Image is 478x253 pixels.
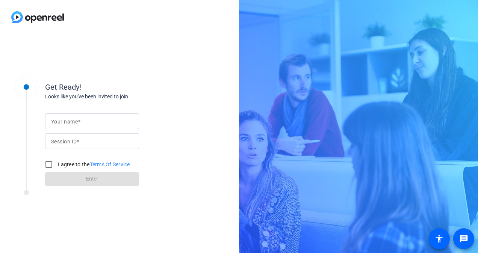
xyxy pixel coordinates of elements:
label: I agree to the [56,161,130,168]
mat-label: Session ID [51,139,77,145]
a: Terms Of Service [90,161,130,167]
div: Looks like you've been invited to join [45,93,195,101]
div: Get Ready! [45,81,195,93]
mat-label: Your name [51,119,78,125]
mat-icon: message [459,234,468,243]
mat-icon: accessibility [435,234,444,243]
